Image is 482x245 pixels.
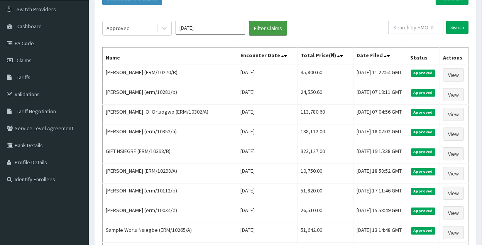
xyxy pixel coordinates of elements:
td: 35,800.60 [298,65,353,85]
td: [PERSON_NAME] (erm/10281/b) [103,85,237,105]
span: Switch Providers [17,6,56,13]
td: [DATE] 11:22:54 GMT [353,65,407,85]
th: Date Filed [353,48,407,65]
td: 323,127.00 [298,144,353,164]
span: Approved [411,70,435,77]
a: View [443,187,464,200]
a: View [443,206,464,219]
span: Approved [411,227,435,234]
td: [DATE] 18:58:52 GMT [353,164,407,184]
span: Approved [411,168,435,175]
div: Approved [107,24,130,32]
td: [DATE] [237,144,298,164]
td: Sample Worlu Nsiegbe (ERM/10265/A) [103,223,237,243]
a: View [443,167,464,180]
td: 113,780.60 [298,105,353,124]
a: View [443,226,464,239]
span: Approved [411,109,435,116]
th: Total Price(₦) [298,48,353,65]
a: View [443,147,464,160]
span: Tariffs [17,74,30,81]
span: Approved [411,148,435,155]
span: Approved [411,89,435,96]
th: Status [407,48,440,65]
td: [DATE] [237,164,298,184]
td: [DATE] 17:11:46 GMT [353,184,407,203]
td: [DATE] [237,124,298,144]
span: Tariff Negotiation [17,108,56,115]
td: [PERSON_NAME] (erm/10352/a) [103,124,237,144]
button: Filter Claims [249,21,287,36]
td: [DATE] [237,105,298,124]
th: Encounter Date [237,48,298,65]
input: Search by HMO ID [388,21,443,34]
td: [DATE] [237,85,298,105]
td: 51,820.00 [298,184,353,203]
span: Approved [411,188,435,195]
td: 138,112.00 [298,124,353,144]
td: [DATE] 15:58:49 GMT [353,203,407,223]
a: View [443,108,464,121]
th: Name [103,48,237,65]
td: [DATE] 07:19:11 GMT [353,85,407,105]
td: [PERSON_NAME] (ERM/10298/A) [103,164,237,184]
td: [DATE] 07:04:56 GMT [353,105,407,124]
td: GIFT NSIEGBE (ERM/10398/B) [103,144,237,164]
a: View [443,88,464,101]
a: View [443,128,464,141]
td: 10,750.00 [298,164,353,184]
input: Search [446,21,468,34]
span: Dashboard [17,23,42,30]
td: [PERSON_NAME] .O. Orluogwo (ERM/10302/A) [103,105,237,124]
td: [DATE] 19:15:38 GMT [353,144,407,164]
a: View [443,68,464,82]
td: [PERSON_NAME] (ERM/10270/B) [103,65,237,85]
input: Select Month and Year [176,21,245,35]
td: [DATE] 18:02:02 GMT [353,124,407,144]
span: Claims [17,57,32,64]
td: [DATE] [237,223,298,243]
td: [DATE] [237,203,298,223]
td: 26,510.00 [298,203,353,223]
td: [DATE] 13:14:48 GMT [353,223,407,243]
td: [PERSON_NAME] (erm/10034/d) [103,203,237,223]
span: Approved [411,129,435,136]
td: [DATE] [237,65,298,85]
td: [DATE] [237,184,298,203]
td: 51,642.00 [298,223,353,243]
td: 24,550.60 [298,85,353,105]
span: Approved [411,208,435,214]
th: Actions [440,48,468,65]
td: [PERSON_NAME] (erm/10112/b) [103,184,237,203]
